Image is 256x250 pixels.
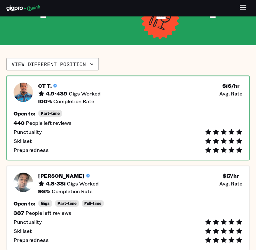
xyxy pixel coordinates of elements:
img: Pro headshot [14,83,33,102]
span: People left reviews [26,210,71,216]
h5: 4.8 • 381 [46,180,66,187]
span: Avg. Rate [219,180,242,187]
button: Pro headshotCT T.4.9•439Gigs Worked$16/hr Avg. Rate100%Completion RateOpen to:Part-time440People ... [6,75,250,160]
span: Preparedness [14,147,49,153]
h5: 98 % [38,188,50,195]
span: Completion Rate [53,98,94,105]
span: Punctuality [14,219,42,225]
span: Completion Rate [52,188,93,195]
h5: 4.9 • 439 [46,90,67,97]
button: View different position [6,58,99,70]
img: Pro headshot [14,173,33,192]
span: Part-time [41,111,60,116]
span: Part-time [57,201,77,206]
span: Skillset [14,138,32,144]
span: Punctuality [14,129,42,135]
h5: Open to: [14,200,36,207]
h5: 440 [14,120,25,126]
span: Full-time [84,201,101,206]
h5: [PERSON_NAME] [38,173,85,179]
h5: CT T. [38,83,52,89]
h5: 387 [14,210,24,216]
span: Skillset [14,228,32,234]
h5: 100 % [38,98,52,105]
h5: Open to: [14,110,36,117]
h5: $ 16 /hr [222,83,240,89]
span: Gigs Worked [69,90,101,97]
span: Avg. Rate [219,90,242,97]
span: Preparedness [14,237,49,243]
h5: $ 17 /hr [223,173,239,179]
span: Gigs Worked [67,180,99,187]
span: People left reviews [26,120,72,126]
span: Gigs [41,201,50,206]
